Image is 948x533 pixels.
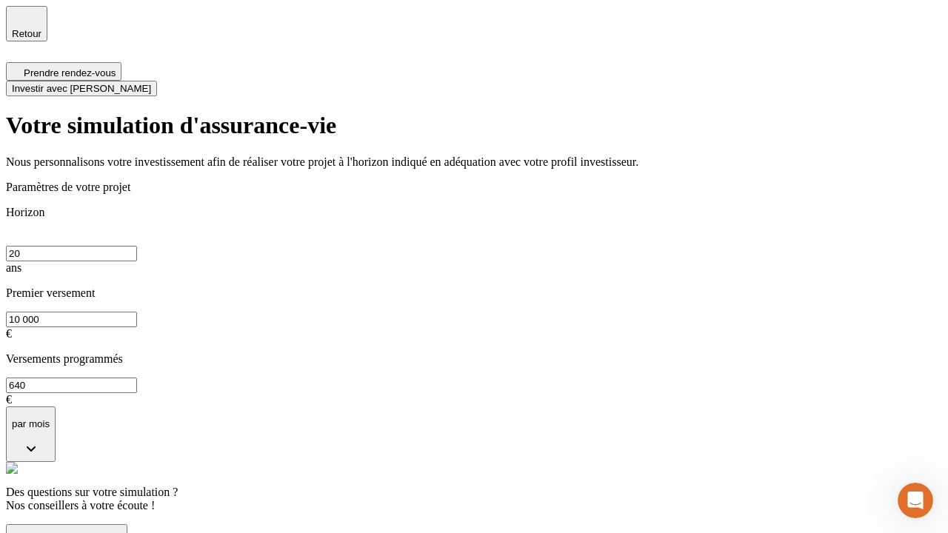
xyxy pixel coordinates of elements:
[12,28,41,39] span: Retour
[898,483,933,518] iframe: Intercom live chat
[6,181,130,193] span: Paramètres de votre projet
[24,67,116,78] span: Prendre rendez-vous
[12,83,151,94] span: Investir avec [PERSON_NAME]
[6,62,121,81] button: Prendre rendez-vous
[6,155,638,168] span: Nous personnalisons votre investissement afin de réaliser votre projet à l'horizon indiqué en adé...
[6,393,12,406] span: €
[12,418,50,429] p: par mois
[6,352,942,366] p: Versements programmés
[6,462,18,474] img: alexis.png
[6,406,56,462] button: par mois
[6,206,942,219] p: Horizon
[6,286,942,300] p: Premier versement
[6,261,21,274] span: ans
[6,327,12,340] span: €
[6,486,178,512] span: Des questions sur votre simulation ? Nos conseillers à votre écoute !
[6,112,942,139] h1: Votre simulation d'assurance‑vie
[6,6,47,41] button: Retour
[6,81,157,96] button: Investir avec [PERSON_NAME]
